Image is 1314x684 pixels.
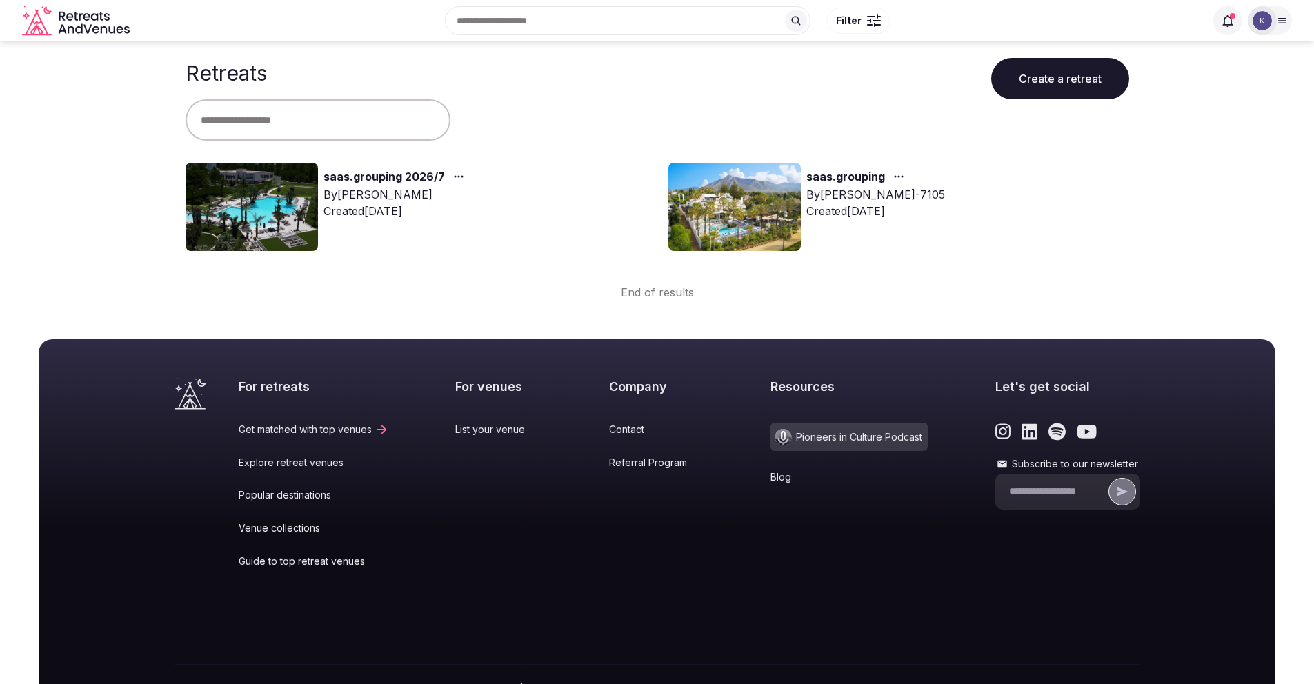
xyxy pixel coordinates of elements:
a: Venue collections [239,521,388,535]
svg: Retreats and Venues company logo [22,6,132,37]
a: saas.grouping [806,168,885,186]
h2: For retreats [239,378,388,395]
div: By [PERSON_NAME] [323,186,470,203]
h2: Resources [770,378,928,395]
img: Top retreat image for the retreat: saas.grouping [668,163,801,251]
img: Top retreat image for the retreat: saas.grouping 2026/7 [186,163,318,251]
a: Referral Program [609,456,704,470]
a: Pioneers in Culture Podcast [770,423,928,451]
span: Filter [836,14,862,28]
h2: Company [609,378,704,395]
div: End of results [186,262,1129,301]
a: Link to the retreats and venues Youtube page [1077,423,1097,441]
a: List your venue [455,423,541,436]
div: Created [DATE] [323,203,470,219]
a: Link to the retreats and venues LinkedIn page [1022,423,1037,441]
label: Subscribe to our newsletter [995,457,1140,471]
div: Created [DATE] [806,203,945,219]
a: Contact [609,423,704,436]
div: By [PERSON_NAME]-7105 [806,186,945,203]
a: Visit the homepage [175,378,206,410]
a: Visit the homepage [22,6,132,37]
a: Popular destinations [239,488,388,502]
a: Get matched with top venues [239,423,388,436]
h2: For venues [455,378,541,395]
h1: Retreats [186,61,267,85]
a: Link to the retreats and venues Spotify page [1048,423,1066,441]
a: saas.grouping 2026/7 [323,168,445,186]
img: karen-7105 [1253,11,1272,30]
a: Link to the retreats and venues Instagram page [995,423,1011,441]
button: Filter [827,8,890,34]
a: Blog [770,470,928,484]
h2: Let's get social [995,378,1140,395]
a: Explore retreat venues [239,456,388,470]
button: Create a retreat [991,58,1129,99]
a: Guide to top retreat venues [239,554,388,568]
